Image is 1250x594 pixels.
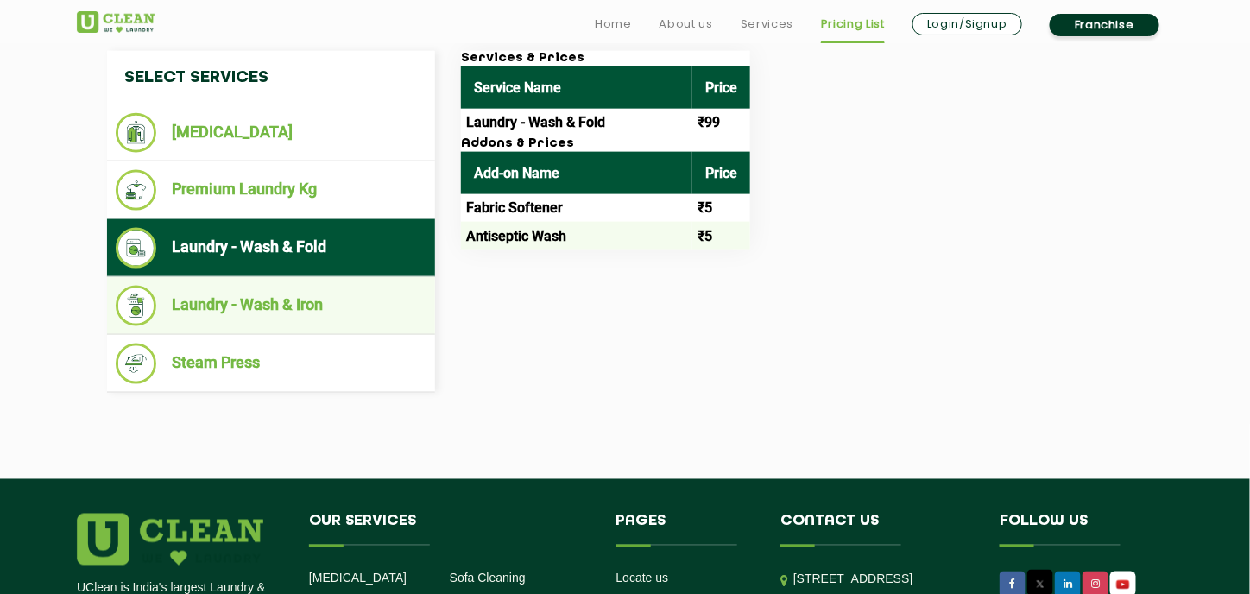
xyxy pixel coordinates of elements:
img: logo.png [77,514,263,566]
a: [MEDICAL_DATA] [309,572,407,585]
img: UClean Laundry and Dry Cleaning [1112,576,1134,594]
h4: Contact us [780,514,974,547]
td: Fabric Softener [461,194,692,222]
li: Laundry - Wash & Fold [116,228,426,269]
th: Price [692,152,750,194]
a: About us [660,14,713,35]
a: Login/Signup [912,13,1022,35]
th: Service Name [461,66,692,109]
h4: Our Services [309,514,590,547]
h3: Services & Prices [461,51,750,66]
a: Pricing List [821,14,885,35]
img: Premium Laundry Kg [116,170,156,211]
td: ₹99 [692,109,750,136]
h4: Select Services [107,51,435,104]
li: Premium Laundry Kg [116,170,426,211]
td: Antiseptic Wash [461,222,692,250]
td: ₹5 [692,194,750,222]
img: Laundry - Wash & Fold [116,228,156,269]
li: [MEDICAL_DATA] [116,113,426,153]
a: Franchise [1050,14,1159,36]
h4: Pages [616,514,755,547]
td: Laundry - Wash & Fold [461,109,692,136]
li: Steam Press [116,344,426,384]
td: ₹5 [692,222,750,250]
a: Services [741,14,793,35]
li: Laundry - Wash & Iron [116,286,426,326]
a: Sofa Cleaning [450,572,526,585]
h4: Follow us [1000,514,1152,547]
th: Add-on Name [461,152,692,194]
p: [STREET_ADDRESS] [793,570,974,590]
img: Dry Cleaning [116,113,156,153]
th: Price [692,66,750,109]
a: Home [595,14,632,35]
a: Locate us [616,572,669,585]
img: Laundry - Wash & Iron [116,286,156,326]
img: Steam Press [116,344,156,384]
img: UClean Laundry and Dry Cleaning [77,11,155,33]
h3: Addons & Prices [461,136,750,152]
